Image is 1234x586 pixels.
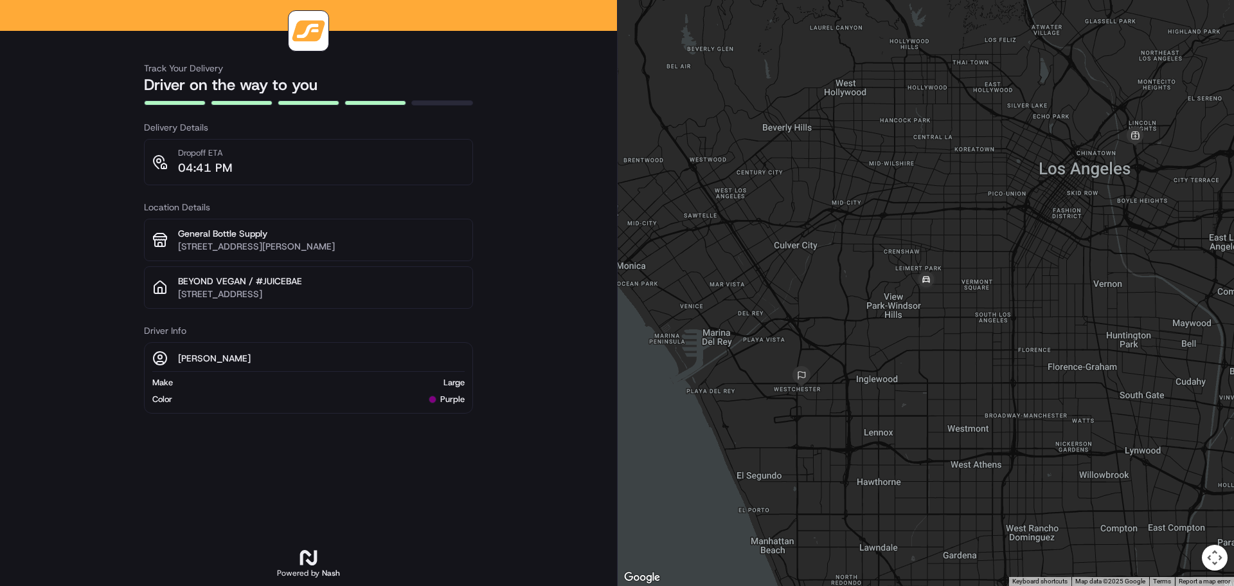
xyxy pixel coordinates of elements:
[621,569,663,586] img: Google
[443,377,465,389] span: Large
[152,377,173,389] span: Make
[144,62,473,75] h3: Track Your Delivery
[1075,578,1145,585] span: Map data ©2025 Google
[322,568,340,578] span: Nash
[178,352,251,365] p: [PERSON_NAME]
[144,75,473,95] h2: Driver on the way to you
[1012,577,1068,586] button: Keyboard shortcuts
[1153,578,1171,585] a: Terms
[178,159,232,177] p: 04:41 PM
[178,227,465,240] p: General Bottle Supply
[178,147,232,159] p: Dropoff ETA
[291,14,326,48] img: logo-public_tracking_screen-VNDR-1688417501853.png
[178,288,465,300] p: [STREET_ADDRESS]
[144,201,473,214] h3: Location Details
[1202,545,1228,571] button: Map camera controls
[144,121,473,134] h3: Delivery Details
[144,324,473,337] h3: Driver Info
[152,394,172,405] span: Color
[178,275,465,288] p: BEYOND VEGAN / #JUICEBAE
[440,394,465,405] span: purple
[621,569,663,586] a: Open this area in Google Maps (opens a new window)
[1179,578,1230,585] a: Report a map error
[178,240,465,253] p: [STREET_ADDRESS][PERSON_NAME]
[277,568,340,578] h2: Powered by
